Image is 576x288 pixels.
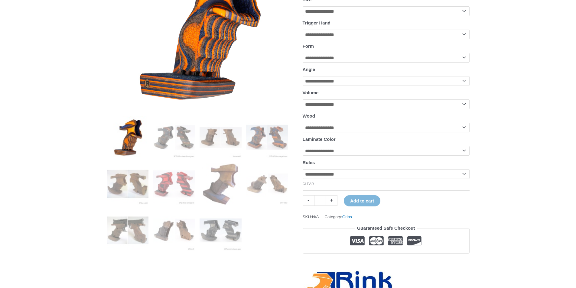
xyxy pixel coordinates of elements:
[200,116,242,158] img: Rink Grip for Sport Pistol - Image 3
[342,215,352,219] a: Grips
[303,182,314,186] a: Clear options
[303,258,470,265] iframe: Customer reviews powered by Trustpilot
[153,163,195,205] img: Rink Grip for Sport Pistol - Image 6
[303,20,331,25] label: Trigger Hand
[324,213,352,221] span: Category:
[246,116,288,158] img: Rink Grip for Sport Pistol - Image 4
[303,113,315,118] label: Wood
[107,116,149,158] img: Rink Grip for Sport Pistol
[107,163,149,205] img: Rink Grip for Sport Pistol - Image 5
[200,209,242,251] img: Rink Grip for Sport Pistol - Image 11
[303,90,319,95] label: Volume
[355,224,418,232] legend: Guaranteed Safe Checkout
[246,163,288,205] img: Rink Sport Pistol Grip
[303,195,314,206] a: -
[153,209,195,251] img: Rink Grip for Sport Pistol - Image 10
[200,163,242,205] img: Rink Grip for Sport Pistol - Image 7
[303,44,314,49] label: Form
[303,213,319,221] span: SKU:
[107,209,149,251] img: Rink Grip for Sport Pistol - Image 9
[344,195,380,206] button: Add to cart
[153,116,195,158] img: Rink Grip for Sport Pistol - Image 2
[303,137,336,142] label: Laminate Color
[303,160,315,165] label: Rules
[303,67,315,72] label: Angle
[312,215,319,219] span: N/A
[314,195,326,206] input: Product quantity
[326,195,337,206] a: +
